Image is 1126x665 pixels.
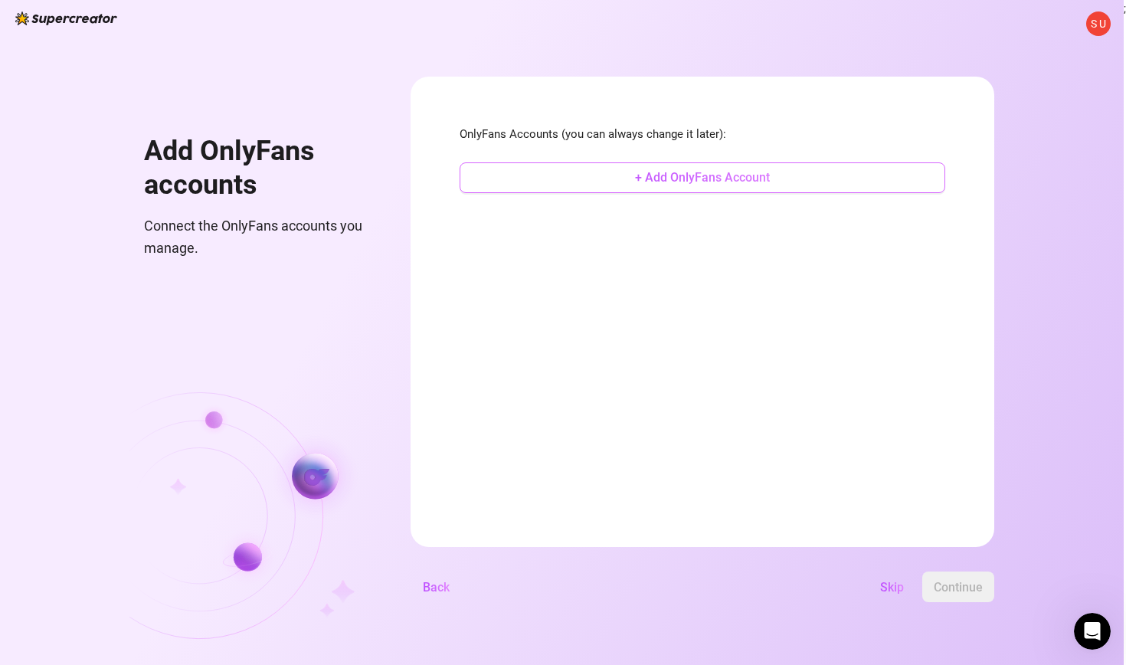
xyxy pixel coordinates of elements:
button: Skip [868,572,916,602]
button: + Add OnlyFans Account [460,162,945,193]
span: Back [423,580,450,595]
button: Back [411,572,462,602]
h1: Add OnlyFans accounts [144,135,374,201]
iframe: Intercom live chat [1074,613,1111,650]
img: logo [15,11,117,25]
button: Continue [922,572,994,602]
span: Skip [880,580,904,595]
span: + Add OnlyFans Account [635,170,770,185]
span: Connect the OnlyFans accounts you manage. [144,215,374,259]
span: S U [1091,15,1106,32]
span: OnlyFans Accounts (you can always change it later): [460,126,945,144]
